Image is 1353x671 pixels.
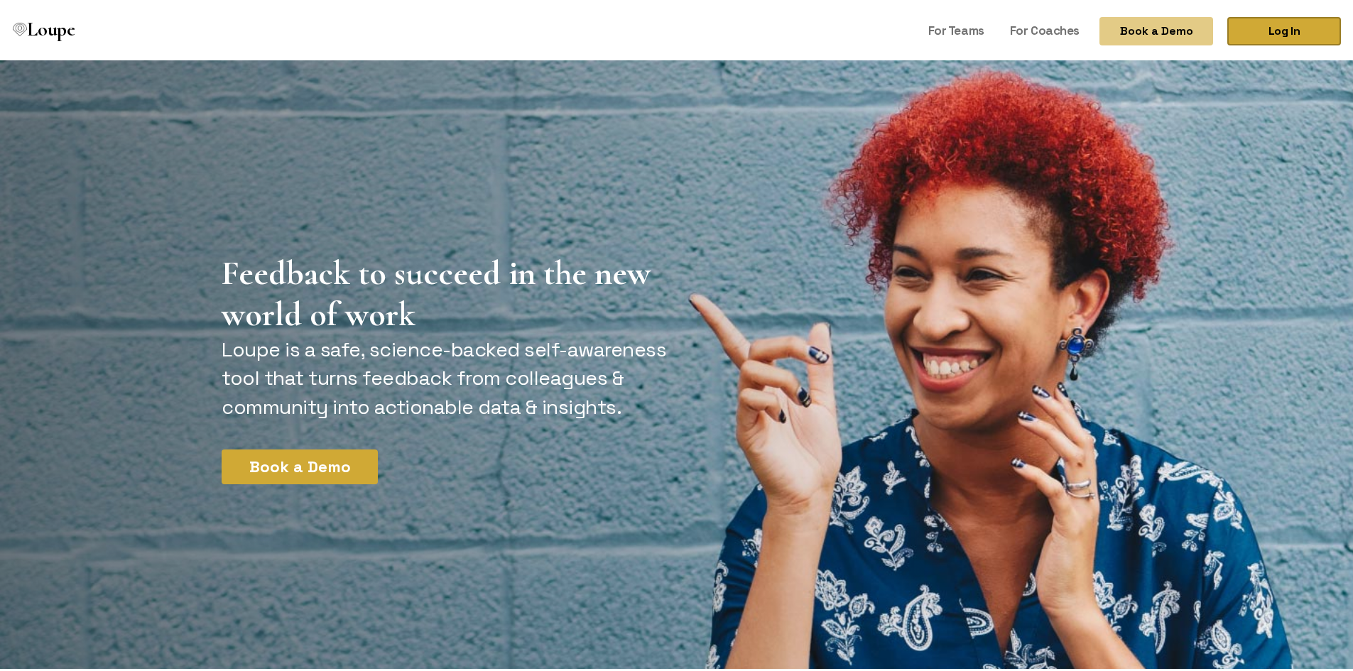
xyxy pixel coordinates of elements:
a: For Teams [923,14,990,41]
a: Loupe [9,14,80,43]
a: For Coaches [1004,14,1085,41]
img: Loupe Logo [13,20,27,34]
a: Log In [1227,14,1341,43]
button: Book a Demo [222,447,378,481]
h1: Feedback to succeed in the new world of work [222,250,673,332]
button: Book a Demo [1099,14,1213,43]
p: Loupe is a safe, science-backed self-awareness tool that turns feedback from colleagues & communi... [222,332,673,418]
